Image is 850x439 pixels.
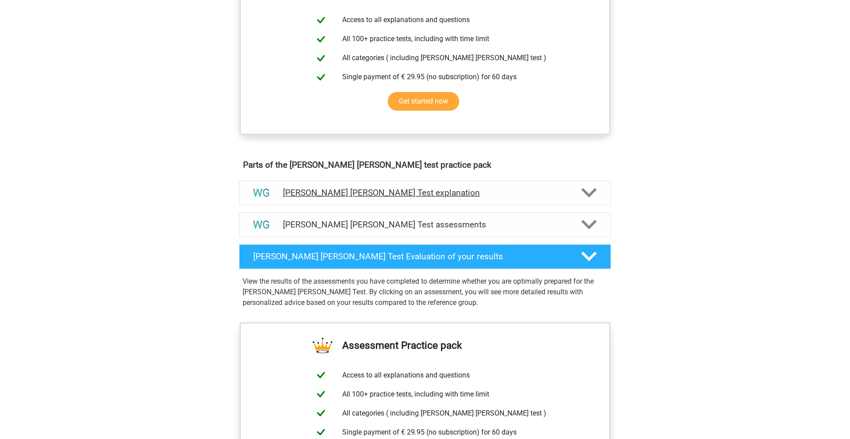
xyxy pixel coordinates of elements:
[236,181,614,205] a: explanations [PERSON_NAME] [PERSON_NAME] Test explanation
[250,214,273,236] img: watson glaser test assessments
[283,219,567,230] h4: [PERSON_NAME] [PERSON_NAME] Test assessments
[243,276,607,308] p: View the results of the assessments you have completed to determine whether you are optimally pre...
[236,212,614,237] a: assessments [PERSON_NAME] [PERSON_NAME] Test assessments
[243,160,607,170] h4: Parts of the [PERSON_NAME] [PERSON_NAME] test practice pack
[388,92,459,111] a: Get started now
[283,188,567,198] h4: [PERSON_NAME] [PERSON_NAME] Test explanation
[250,182,273,204] img: watson glaser test explanations
[236,244,614,269] a: [PERSON_NAME] [PERSON_NAME] Test Evaluation of your results
[253,251,567,262] h4: [PERSON_NAME] [PERSON_NAME] Test Evaluation of your results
